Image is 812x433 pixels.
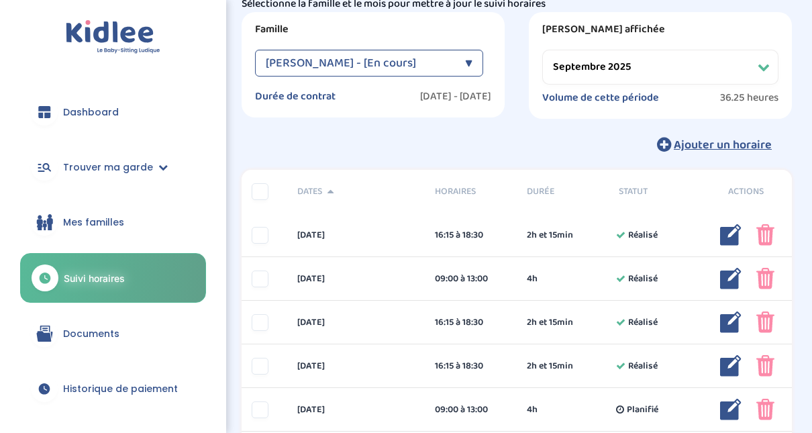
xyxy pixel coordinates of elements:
label: Durée de contrat [255,90,336,103]
div: 16:15 à 18:30 [435,228,507,242]
span: Documents [63,327,119,341]
img: poubelle_rose.png [756,311,774,333]
div: Statut [609,185,701,199]
div: 16:15 à 18:30 [435,359,507,373]
img: logo.svg [66,20,160,54]
div: 16:15 à 18:30 [435,316,507,330]
span: Réalisé [628,316,658,330]
a: Mes familles [20,198,206,246]
img: poubelle_rose.png [756,268,774,289]
div: [DATE] [287,228,425,242]
img: poubelle_rose.png [756,399,774,420]
span: 2h et 15min [527,228,573,242]
a: Dashboard [20,88,206,136]
span: [PERSON_NAME] - [En cours] [266,50,416,77]
label: [PERSON_NAME] affichée [542,23,778,36]
button: Ajouter un horaire [637,130,792,159]
span: Suivi horaires [64,271,125,285]
img: modifier_bleu.png [720,224,742,246]
span: 4h [527,403,538,417]
span: Historique de paiement [63,382,178,396]
label: Famille [255,23,491,36]
div: 09:00 à 13:00 [435,403,507,417]
img: poubelle_rose.png [756,224,774,246]
div: Dates [287,185,425,199]
div: [DATE] [287,316,425,330]
div: 09:00 à 13:00 [435,272,507,286]
label: [DATE] - [DATE] [420,90,491,103]
img: poubelle_rose.png [756,355,774,377]
img: modifier_bleu.png [720,399,742,420]
img: modifier_bleu.png [720,311,742,333]
a: Suivi horaires [20,253,206,303]
span: Réalisé [628,359,658,373]
span: Ajouter un horaire [674,136,772,154]
span: Planifié [627,403,658,417]
label: Volume de cette période [542,91,659,105]
span: Dashboard [63,105,119,119]
div: [DATE] [287,359,425,373]
span: 36.25 heures [720,91,778,105]
span: 4h [527,272,538,286]
img: modifier_bleu.png [720,268,742,289]
div: Durée [517,185,609,199]
a: Documents [20,309,206,358]
span: Horaires [435,185,507,199]
a: Trouver ma garde [20,143,206,191]
span: 2h et 15min [527,359,573,373]
div: [DATE] [287,272,425,286]
span: Réalisé [628,228,658,242]
span: Réalisé [628,272,658,286]
span: Trouver ma garde [63,160,153,175]
img: modifier_bleu.png [720,355,742,377]
span: 2h et 15min [527,316,573,330]
a: Historique de paiement [20,365,206,413]
div: ▼ [465,50,472,77]
div: Actions [700,185,792,199]
span: Mes familles [63,215,124,230]
div: [DATE] [287,403,425,417]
